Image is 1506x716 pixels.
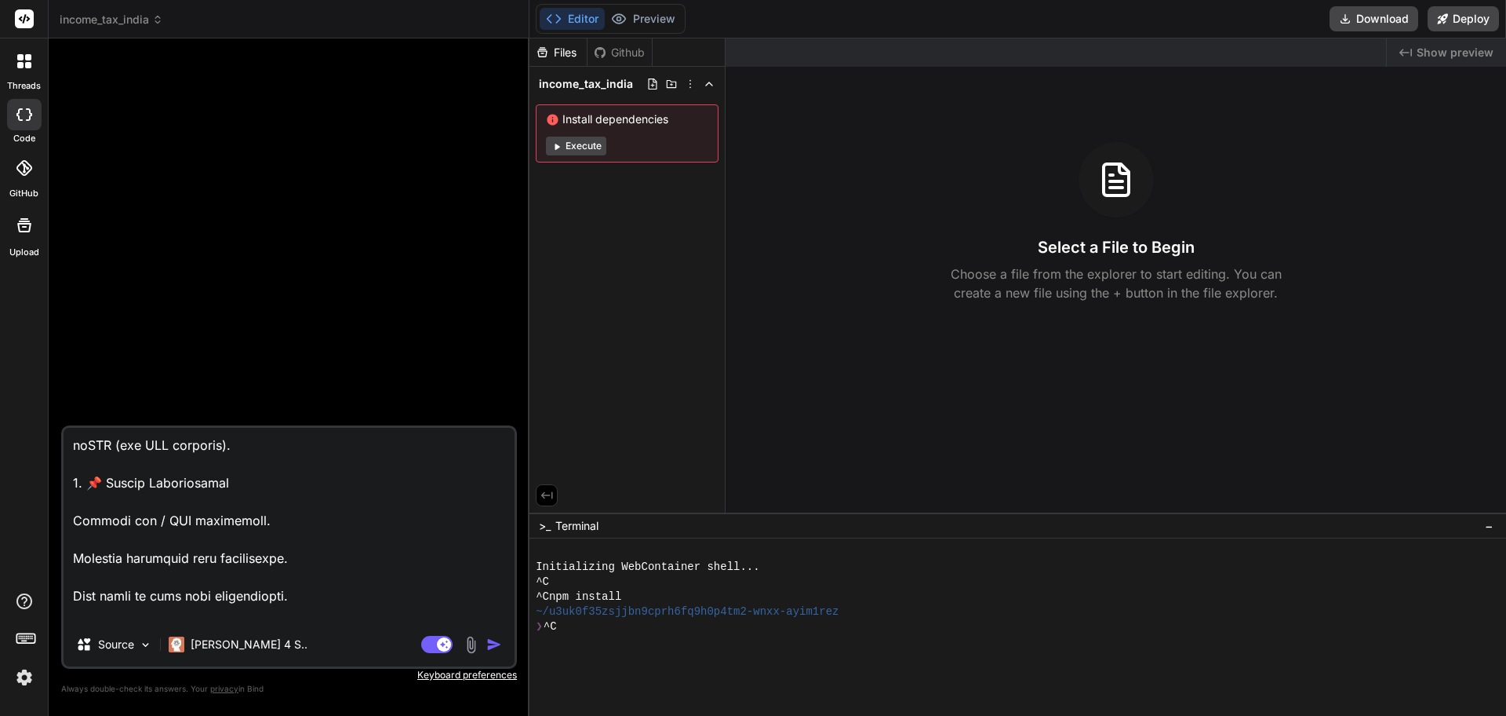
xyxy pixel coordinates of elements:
[536,560,760,575] span: Initializing WebContainer shell...
[462,636,480,654] img: attachment
[940,265,1292,302] p: Choose a file from the explorer to start editing. You can create a new file using the + button in...
[1485,518,1493,534] span: −
[1038,236,1195,258] h3: Select a File to Begin
[536,575,549,590] span: ^C
[1482,513,1497,539] button: −
[60,12,163,27] span: income_tax_india
[11,664,38,691] img: settings
[98,637,134,652] p: Source
[536,590,621,605] span: ^Cnpm install
[9,246,39,259] label: Upload
[9,187,38,200] label: GitHub
[139,638,152,652] img: Pick Models
[486,637,502,652] img: icon
[546,137,606,155] button: Execute
[61,669,517,681] p: Keyboard preferences
[169,637,184,652] img: Claude 4 Sonnet
[13,132,35,145] label: code
[605,8,682,30] button: Preview
[539,76,633,92] span: income_tax_india
[544,619,557,634] span: ^C
[7,79,41,93] label: threads
[587,45,652,60] div: Github
[61,681,517,696] p: Always double-check its answers. Your in Bind
[1417,45,1493,60] span: Show preview
[64,428,515,623] textarea: Loremi Dolors Ame Consectetu Adipisc – Elitsedd & Eiusmodt Incididu 9. 🎯 Utlaboree Do magnaa en a...
[555,518,598,534] span: Terminal
[536,619,544,634] span: ❯
[1330,6,1418,31] button: Download
[1428,6,1499,31] button: Deploy
[210,684,238,693] span: privacy
[540,8,605,30] button: Editor
[529,45,587,60] div: Files
[191,637,307,652] p: [PERSON_NAME] 4 S..
[546,111,708,127] span: Install dependencies
[539,518,551,534] span: >_
[536,605,838,619] span: ~/u3uk0f35zsjjbn9cprh6fq9h0p4tm2-wnxx-ayim1rez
